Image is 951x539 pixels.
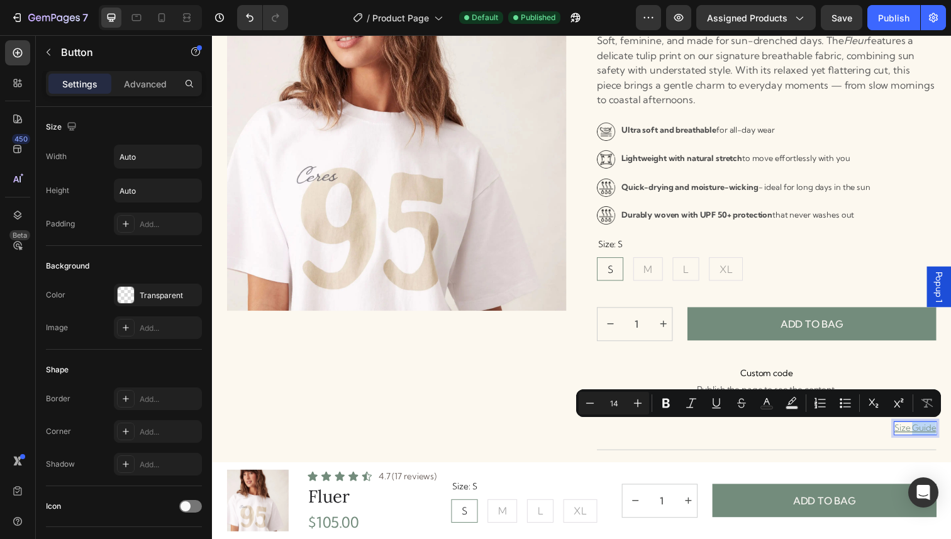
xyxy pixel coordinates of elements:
[418,148,672,163] p: - ideal for long days in the sun
[114,145,201,168] input: Auto
[292,480,301,492] span: M
[140,426,199,438] div: Add...
[12,134,30,144] div: 450
[878,11,909,25] div: Publish
[9,230,30,240] div: Beta
[393,206,421,222] legend: Size: S
[418,179,572,189] strong: Durably woven with UPF 50+ protection
[593,469,657,483] div: ADD TO BAG
[124,77,167,91] p: Advanced
[418,119,652,133] p: to move effortlessly with you
[61,45,168,60] p: Button
[46,185,69,196] div: Height
[170,445,229,457] p: 4.7 (17 reviews)
[697,395,740,408] a: Rich Text Editor. Editing area: main
[46,289,65,301] div: Color
[46,458,75,470] div: Shadow
[441,233,450,245] span: M
[237,5,288,30] div: Undo/Redo
[140,394,199,405] div: Add...
[418,90,575,104] p: for all-day wear
[908,477,938,508] div: Open Intercom Messenger
[472,12,498,23] span: Default
[576,389,941,417] div: Editor contextual toolbar
[5,5,94,30] button: 7
[393,338,740,353] span: Custom code
[393,118,412,136] img: gempages_574522492350104688-584d0571-e07f-465e-b790-547a7f265874.webp
[140,323,199,334] div: Add...
[404,233,409,245] span: S
[402,435,464,448] p: Product Details
[46,260,89,272] div: Background
[332,480,338,492] span: L
[46,119,79,136] div: Size
[82,10,88,25] p: 7
[46,393,70,404] div: Border
[393,175,412,194] img: gempages_574522492350104688-52aa246b-b5b8-4185-b914-a0eb86641af3.webp
[419,459,445,492] button: decrement
[418,92,515,102] strong: Ultra soft and breathable
[372,11,429,25] span: Product Page
[46,151,67,162] div: Width
[140,459,199,470] div: Add...
[244,453,272,469] legend: Size: S
[486,278,740,313] button: ADD TO BAG
[418,150,558,160] strong: Quick-drying and moisture-wicking
[97,458,230,485] a: Fluer
[97,488,230,507] div: $105.00
[46,426,71,437] div: Corner
[445,459,473,492] input: quantity
[46,322,68,333] div: Image
[867,5,920,30] button: Publish
[46,501,61,512] div: Icon
[393,147,412,165] img: gempages_574522492350104688-52aa246b-b5b8-4185-b914-a0eb86641af3.webp
[369,480,382,492] span: XL
[140,290,199,301] div: Transparent
[46,364,69,375] div: Shape
[46,218,75,230] div: Padding
[518,233,531,245] span: XL
[393,89,412,108] img: gempages_574522492350104688-2f2048c6-2689-44b0-b63b-14218c3413d1.webp
[736,242,748,273] span: Popup 1
[831,13,852,23] span: Save
[581,288,645,303] div: ADD TO BAG
[473,459,499,492] button: increment
[394,279,420,312] button: decrement
[707,11,787,25] span: Assigned Products
[420,279,448,312] input: quantity
[511,458,740,493] button: ADD TO BAG
[448,279,474,312] button: increment
[418,177,656,191] p: that never washes out
[62,77,97,91] p: Settings
[521,12,555,23] span: Published
[255,480,260,492] span: S
[696,5,816,30] button: Assigned Products
[697,395,740,408] p: Size Guide
[821,5,862,30] button: Save
[418,121,542,131] strong: Lightweight with natural stretch
[140,219,199,230] div: Add...
[481,233,487,245] span: L
[212,35,951,539] iframe: Design area
[367,11,370,25] span: /
[393,355,740,368] span: Publish the page to see the content.
[114,179,201,202] input: Auto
